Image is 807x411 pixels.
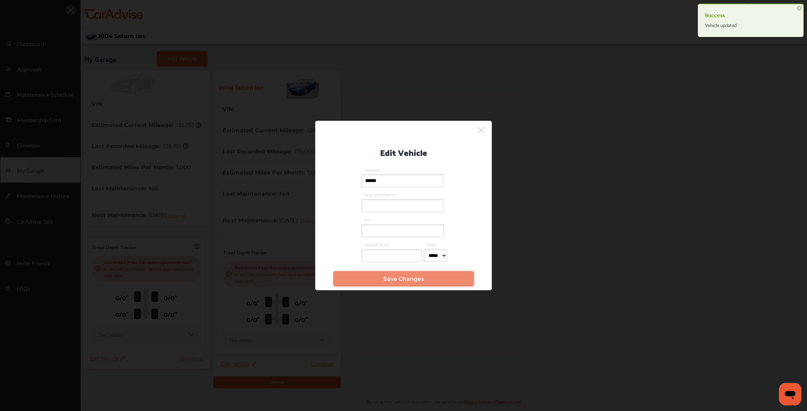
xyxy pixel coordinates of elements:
span: MILEAGE [361,167,446,172]
span: VIN [361,217,446,222]
div: Vehicle updated [705,21,796,30]
input: LICENSE PLATE [361,249,422,262]
input: VIN [361,224,444,237]
span: LICENSE PLATE [361,242,424,247]
span: STATE [424,242,449,247]
a: Save Changes [333,271,474,286]
input: MILEAGE [361,174,444,187]
p: Edit Vehicle [380,145,427,159]
h4: Success [705,10,796,21]
iframe: Button to launch messaging window [779,383,801,405]
input: MILES PER MONTH [361,199,444,212]
span: MILES PER MONTH [361,192,446,197]
span: × [797,6,802,11]
select: STATE [424,249,447,262]
span: Save Changes [383,276,424,282]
